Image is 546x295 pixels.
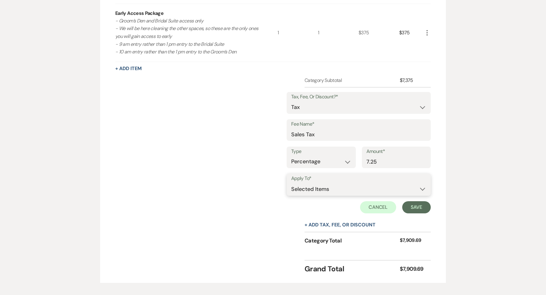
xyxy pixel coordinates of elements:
[318,4,359,62] div: 1
[305,77,400,84] div: Category Subtotal
[359,4,399,62] div: $375
[115,17,261,56] p: - Groom’s Den and Bridal Suite access only - We will be here cleaning the other spaces, so these ...
[291,174,426,183] label: Apply To*
[305,263,400,274] div: Grand Total
[291,120,426,129] label: Fee Name*
[400,265,423,273] div: $7,909.69
[291,93,426,101] label: Tax, Fee, Or Discount?*
[305,237,400,245] div: Category Total
[402,201,431,213] button: Save
[291,147,351,156] label: Type
[115,66,142,71] button: + Add Item
[400,77,423,84] div: $7,375
[278,4,318,62] div: 1
[400,237,423,245] div: $7,909.69
[399,4,423,62] div: $375
[366,147,426,156] label: Amount*
[115,10,163,17] div: Early Access Package
[360,201,396,213] button: Cancel
[305,222,376,227] button: + Add tax, fee, or discount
